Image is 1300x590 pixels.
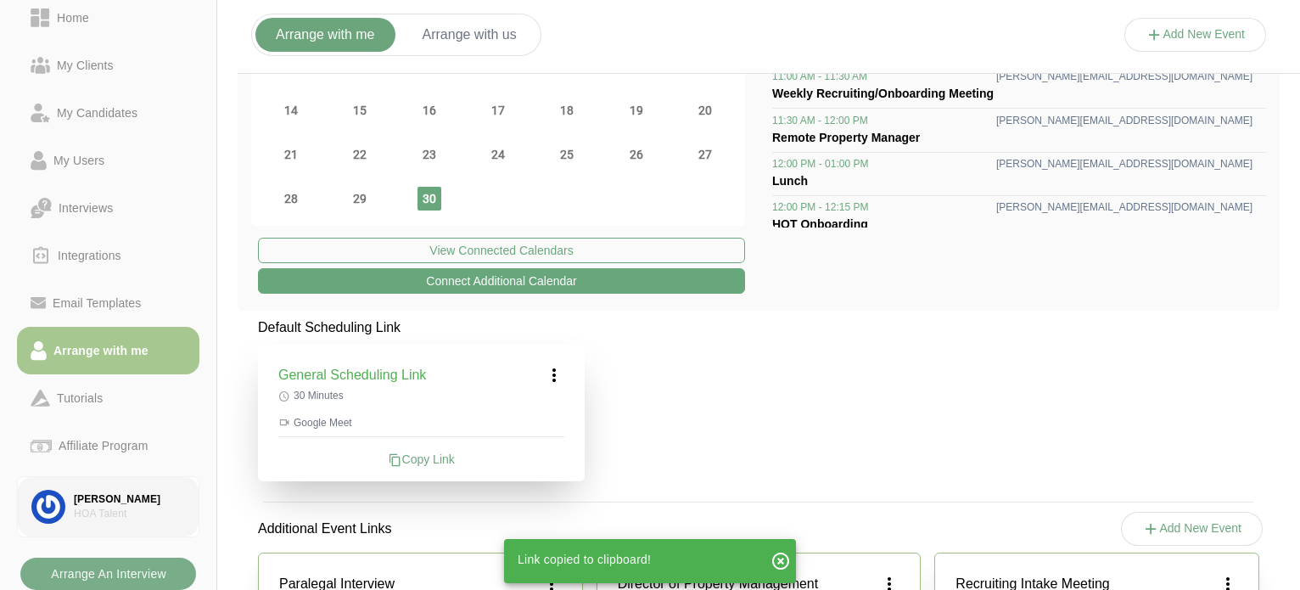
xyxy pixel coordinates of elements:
[278,451,564,468] div: Copy Link
[486,98,510,122] span: Wednesday, September 17, 2025
[17,327,199,374] a: Arrange with me
[772,114,868,127] span: 11:30 AM - 12:00 PM
[772,174,808,188] span: Lunch
[255,18,395,52] button: Arrange with me
[772,131,920,144] span: Remote Property Manager
[996,157,1252,171] span: [PERSON_NAME][EMAIL_ADDRESS][DOMAIN_NAME]
[772,200,868,214] span: 12:00 PM - 12:15 PM
[50,103,144,123] div: My Candidates
[625,98,648,122] span: Friday, September 19, 2025
[417,143,441,166] span: Tuesday, September 23, 2025
[348,143,372,166] span: Monday, September 22, 2025
[772,217,868,231] span: HOT Onboarding
[47,150,111,171] div: My Users
[693,98,717,122] span: Saturday, September 20, 2025
[74,492,185,507] div: [PERSON_NAME]
[279,187,303,211] span: Sunday, September 28, 2025
[258,238,745,263] button: View Connected Calendars
[50,55,120,76] div: My Clients
[693,143,717,166] span: Saturday, September 27, 2025
[348,187,372,211] span: Monday, September 29, 2025
[52,435,154,456] div: Affiliate Program
[17,137,199,184] a: My Users
[20,558,196,590] button: Arrange An Interview
[74,507,185,521] div: HOA Talent
[1121,512,1264,546] button: Add New Event
[52,198,120,218] div: Interviews
[50,8,96,28] div: Home
[486,143,510,166] span: Wednesday, September 24, 2025
[279,98,303,122] span: Sunday, September 14, 2025
[17,42,199,89] a: My Clients
[278,389,564,402] p: 30 Minutes
[258,317,585,338] p: Default Scheduling Link
[402,18,537,52] button: Arrange with us
[772,70,867,83] span: 11:00 AM - 11:30 AM
[625,143,648,166] span: Friday, September 26, 2025
[50,558,166,590] b: Arrange An Interview
[278,365,426,385] h3: General Scheduling Link
[518,553,651,566] span: Link copied to clipboard!
[50,388,109,408] div: Tutorials
[17,184,199,232] a: Interviews
[348,98,372,122] span: Monday, September 15, 2025
[1124,18,1267,52] button: Add New Event
[772,157,868,171] span: 12:00 PM - 01:00 PM
[17,89,199,137] a: My Candidates
[417,187,441,211] span: Tuesday, September 30, 2025
[46,293,148,313] div: Email Templates
[51,245,128,266] div: Integrations
[772,87,994,100] span: Weekly Recruiting/Onboarding Meeting
[47,340,155,361] div: Arrange with me
[996,200,1252,214] span: [PERSON_NAME][EMAIL_ADDRESS][DOMAIN_NAME]
[996,70,1252,83] span: [PERSON_NAME][EMAIL_ADDRESS][DOMAIN_NAME]
[17,279,199,327] a: Email Templates
[555,98,579,122] span: Thursday, September 18, 2025
[996,114,1252,127] span: [PERSON_NAME][EMAIL_ADDRESS][DOMAIN_NAME]
[555,143,579,166] span: Thursday, September 25, 2025
[238,498,412,559] p: Additional Event Links
[417,98,441,122] span: Tuesday, September 16, 2025
[17,374,199,422] a: Tutorials
[279,143,303,166] span: Sunday, September 21, 2025
[17,232,199,279] a: Integrations
[17,476,199,537] a: [PERSON_NAME]HOA Talent
[278,416,564,430] p: Google Meet
[17,422,199,469] a: Affiliate Program
[258,268,745,294] button: Connect Additional Calendar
